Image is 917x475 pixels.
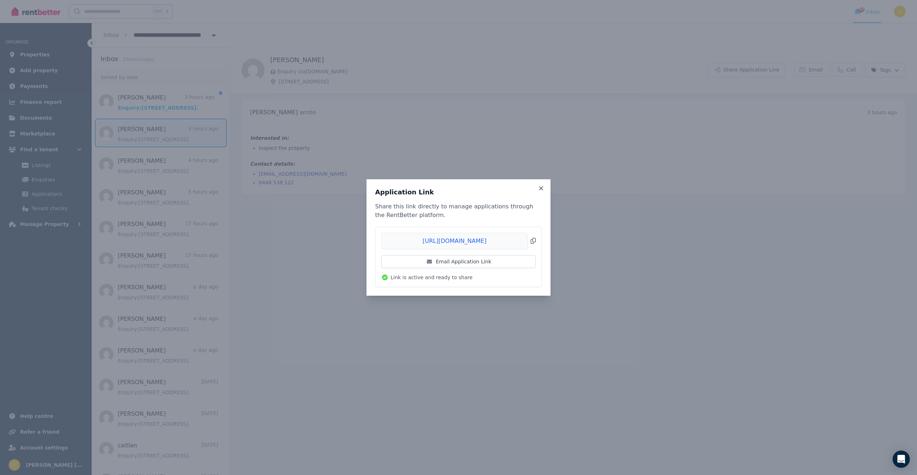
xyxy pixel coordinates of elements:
[375,202,542,220] p: Share this link directly to manage applications through the RentBetter platform.
[381,255,536,268] a: Email Application Link
[391,274,473,281] span: Link is active and ready to share
[893,451,910,468] div: Open Intercom Messenger
[381,233,536,249] button: [URL][DOMAIN_NAME]
[375,188,542,197] h3: Application Link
